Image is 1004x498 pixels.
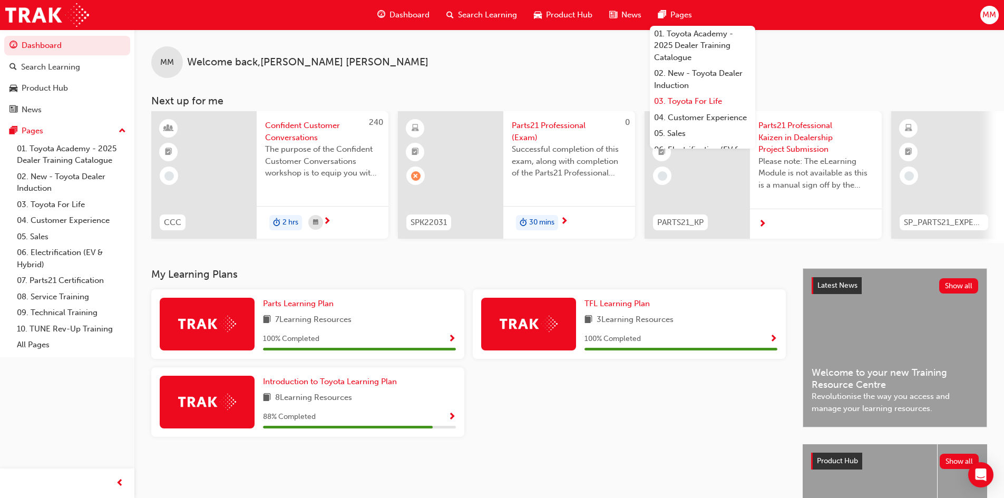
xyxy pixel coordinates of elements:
[263,376,401,388] a: Introduction to Toyota Learning Plan
[389,9,430,21] span: Dashboard
[13,197,130,213] a: 03. Toyota For Life
[512,143,627,179] span: Successful completion of this exam, along with completion of the Parts21 Professional eLearning m...
[670,9,692,21] span: Pages
[4,34,130,121] button: DashboardSearch LearningProduct HubNews
[817,456,858,465] span: Product Hub
[812,390,978,414] span: Revolutionise the way you access and manage your learning resources.
[940,454,979,469] button: Show all
[657,217,704,229] span: PARTS21_KP
[9,105,17,115] span: news-icon
[13,289,130,305] a: 08. Service Training
[812,277,978,294] a: Latest NewsShow all
[584,299,650,308] span: TFL Learning Plan
[758,155,873,191] span: Please note: The eLearning Module is not available as this is a manual sign off by the Dealer Pro...
[116,477,124,490] span: prev-icon
[13,229,130,245] a: 05. Sales
[13,141,130,169] a: 01. Toyota Academy - 2025 Dealer Training Catalogue
[151,268,786,280] h3: My Learning Plans
[369,4,438,26] a: guage-iconDashboard
[982,9,996,21] span: MM
[448,335,456,344] span: Show Progress
[369,118,383,127] span: 240
[13,337,130,353] a: All Pages
[448,411,456,424] button: Show Progress
[458,9,517,21] span: Search Learning
[22,125,43,137] div: Pages
[4,100,130,120] a: News
[758,120,873,155] span: Parts21 Professional Kaizen in Dealership Project Submission
[512,120,627,143] span: Parts21 Professional (Exam)
[4,36,130,55] a: Dashboard
[13,169,130,197] a: 02. New - Toyota Dealer Induction
[13,245,130,272] a: 06. Electrification (EV & Hybrid)
[597,314,674,327] span: 3 Learning Resources
[905,145,912,159] span: booktick-icon
[448,413,456,422] span: Show Progress
[178,394,236,410] img: Trak
[265,120,380,143] span: Confident Customer Conversations
[650,142,755,170] a: 06. Electrification (EV & Hybrid)
[601,4,650,26] a: news-iconNews
[621,9,641,21] span: News
[119,124,126,138] span: up-icon
[21,61,80,73] div: Search Learning
[22,82,68,94] div: Product Hub
[520,216,527,230] span: duration-icon
[968,462,993,487] div: Open Intercom Messenger
[4,79,130,98] a: Product Hub
[411,171,421,181] span: learningRecordVerb_FAIL-icon
[650,110,755,126] a: 04. Customer Experience
[650,26,755,66] a: 01. Toyota Academy - 2025 Dealer Training Catalogue
[412,145,419,159] span: booktick-icon
[13,272,130,289] a: 07. Parts21 Certification
[645,111,882,239] a: PARTS21_KPParts21 Professional Kaizen in Dealership Project SubmissionPlease note: The eLearning ...
[529,217,554,229] span: 30 mins
[22,104,42,116] div: News
[584,314,592,327] span: book-icon
[650,65,755,93] a: 02. New - Toyota Dealer Induction
[584,333,641,345] span: 100 % Completed
[4,57,130,77] a: Search Learning
[263,377,397,386] span: Introduction to Toyota Learning Plan
[411,217,447,229] span: SPK22031
[164,171,174,181] span: learningRecordVerb_NONE-icon
[5,3,89,27] img: Trak
[187,56,428,69] span: Welcome back , [PERSON_NAME] [PERSON_NAME]
[650,125,755,142] a: 05. Sales
[13,212,130,229] a: 04. Customer Experience
[811,453,979,470] a: Product HubShow all
[263,333,319,345] span: 100 % Completed
[377,8,385,22] span: guage-icon
[609,8,617,22] span: news-icon
[263,299,334,308] span: Parts Learning Plan
[282,217,298,229] span: 2 hrs
[9,63,17,72] span: search-icon
[9,126,17,136] span: pages-icon
[546,9,592,21] span: Product Hub
[134,95,1004,107] h3: Next up for me
[273,216,280,230] span: duration-icon
[758,220,766,229] span: next-icon
[263,314,271,327] span: book-icon
[275,314,352,327] span: 7 Learning Resources
[939,278,979,294] button: Show all
[165,122,172,135] span: learningResourceType_INSTRUCTOR_LED-icon
[560,217,568,227] span: next-icon
[584,298,654,310] a: TFL Learning Plan
[265,143,380,179] span: The purpose of the Confident Customer Conversations workshop is to equip you with tools to commun...
[178,316,236,332] img: Trak
[13,305,130,321] a: 09. Technical Training
[263,298,338,310] a: Parts Learning Plan
[980,6,999,24] button: MM
[769,335,777,344] span: Show Progress
[803,268,987,427] a: Latest NewsShow allWelcome to your new Training Resource CentreRevolutionise the way you access a...
[905,122,912,135] span: learningResourceType_ELEARNING-icon
[160,56,174,69] span: MM
[13,321,130,337] a: 10. TUNE Rev-Up Training
[904,217,984,229] span: SP_PARTS21_EXPERTP1_1223_EL
[412,122,419,135] span: learningResourceType_ELEARNING-icon
[904,171,914,181] span: learningRecordVerb_NONE-icon
[398,111,635,239] a: 0SPK22031Parts21 Professional (Exam)Successful completion of this exam, along with completion of ...
[263,392,271,405] span: book-icon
